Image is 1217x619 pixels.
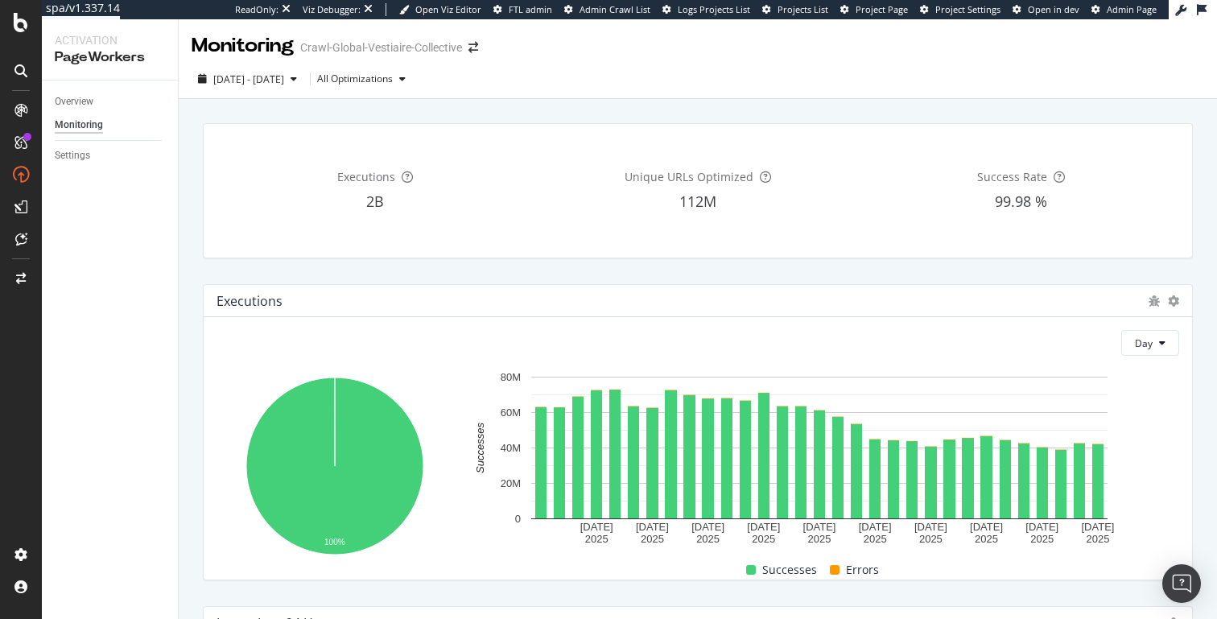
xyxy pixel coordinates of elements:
div: Viz Debugger: [303,3,361,16]
span: Day [1135,336,1153,350]
div: Executions [217,293,283,309]
div: ReadOnly: [235,3,278,16]
text: 20M [501,477,521,489]
div: Monitoring [55,117,103,134]
span: Open Viz Editor [415,3,481,15]
text: 60M [501,406,521,419]
text: 40M [501,442,521,454]
div: All Optimizations [317,74,393,84]
span: 2B [366,192,384,211]
text: [DATE] [580,521,613,533]
div: Activation [55,32,165,48]
span: Open in dev [1028,3,1079,15]
text: 2025 [919,534,943,546]
div: Open Intercom Messenger [1162,564,1201,603]
text: 2025 [696,534,720,546]
span: FTL admin [509,3,552,15]
text: [DATE] [747,521,780,533]
text: Successes [474,423,486,473]
text: [DATE] [636,521,669,533]
div: bug [1149,295,1160,307]
svg: A chart. [217,369,452,567]
div: PageWorkers [55,48,165,67]
button: Day [1121,330,1179,356]
text: 2025 [1030,534,1054,546]
div: Overview [55,93,93,110]
text: [DATE] [691,521,724,533]
a: Open in dev [1013,3,1079,16]
a: Project Settings [920,3,1000,16]
a: Projects List [762,3,828,16]
text: 80M [501,371,521,383]
text: 0 [515,513,521,525]
span: 112M [679,192,716,211]
button: [DATE] - [DATE] [192,66,303,92]
div: Settings [55,147,90,164]
text: 2025 [641,534,664,546]
span: Errors [846,560,879,580]
div: Crawl-Global-Vestiaire-Collective [300,39,462,56]
text: 2025 [864,534,887,546]
span: Projects List [778,3,828,15]
text: [DATE] [1081,521,1114,533]
span: Executions [337,169,395,184]
span: 99.98 % [995,192,1047,211]
a: Admin Crawl List [564,3,650,16]
a: Admin Page [1091,3,1157,16]
span: Admin Crawl List [580,3,650,15]
text: [DATE] [914,521,947,533]
a: Overview [55,93,167,110]
text: 2025 [975,534,998,546]
a: Monitoring [55,117,167,134]
svg: A chart. [459,369,1179,547]
div: Monitoring [192,32,294,60]
a: Settings [55,147,167,164]
a: FTL admin [493,3,552,16]
text: 2025 [808,534,831,546]
span: Successes [762,560,817,580]
span: Admin Page [1107,3,1157,15]
text: 100% [324,538,345,547]
button: All Optimizations [317,66,412,92]
a: Open Viz Editor [399,3,481,16]
text: 2025 [585,534,608,546]
text: 2025 [752,534,775,546]
text: [DATE] [1025,521,1058,533]
text: [DATE] [859,521,892,533]
span: Project Settings [935,3,1000,15]
span: Success Rate [977,169,1047,184]
span: Unique URLs Optimized [625,169,753,184]
span: Logs Projects List [678,3,750,15]
text: [DATE] [970,521,1003,533]
a: Logs Projects List [662,3,750,16]
text: [DATE] [803,521,836,533]
span: Project Page [856,3,908,15]
text: 2025 [1087,534,1110,546]
a: Project Page [840,3,908,16]
div: arrow-right-arrow-left [468,42,478,53]
span: [DATE] - [DATE] [213,72,284,86]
